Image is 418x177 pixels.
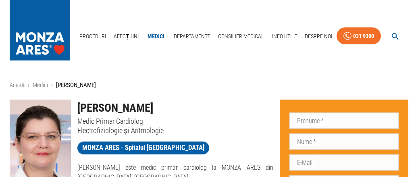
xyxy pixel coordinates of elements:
[215,28,267,45] a: Consilier Medical
[28,81,29,90] li: ›
[77,126,274,135] p: Electrofiziologie și Aritmologie
[337,27,381,45] a: 031 9300
[76,28,109,45] a: Proceduri
[77,117,274,126] p: Medic Primar Cardiolog
[56,81,96,90] p: [PERSON_NAME]
[269,28,300,45] a: Info Utile
[353,31,374,41] div: 031 9300
[171,28,214,45] a: Departamente
[10,81,25,89] a: Acasă
[77,100,274,117] h1: [PERSON_NAME]
[302,28,335,45] a: Despre Noi
[33,81,48,89] a: Medici
[143,28,169,45] a: Medici
[10,81,408,90] nav: breadcrumb
[51,81,53,90] li: ›
[110,28,142,45] a: Afecțiuni
[77,142,209,154] a: MONZA ARES - Spitalul [GEOGRAPHIC_DATA]
[77,143,209,153] span: MONZA ARES - Spitalul [GEOGRAPHIC_DATA]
